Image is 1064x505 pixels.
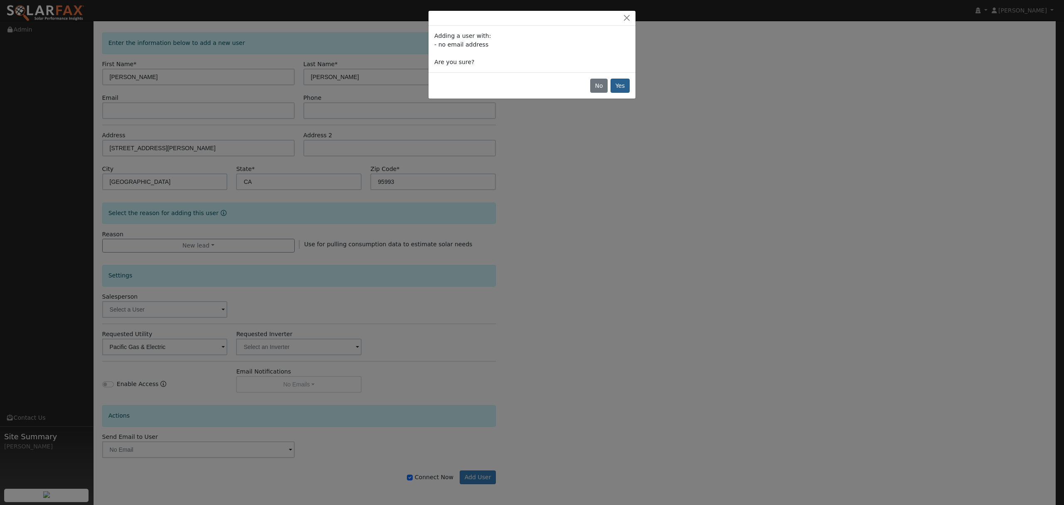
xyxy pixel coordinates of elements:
[621,14,633,22] button: Close
[434,41,488,48] span: - no email address
[590,79,608,93] button: No
[434,32,491,39] span: Adding a user with:
[434,59,474,65] span: Are you sure?
[611,79,630,93] button: Yes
